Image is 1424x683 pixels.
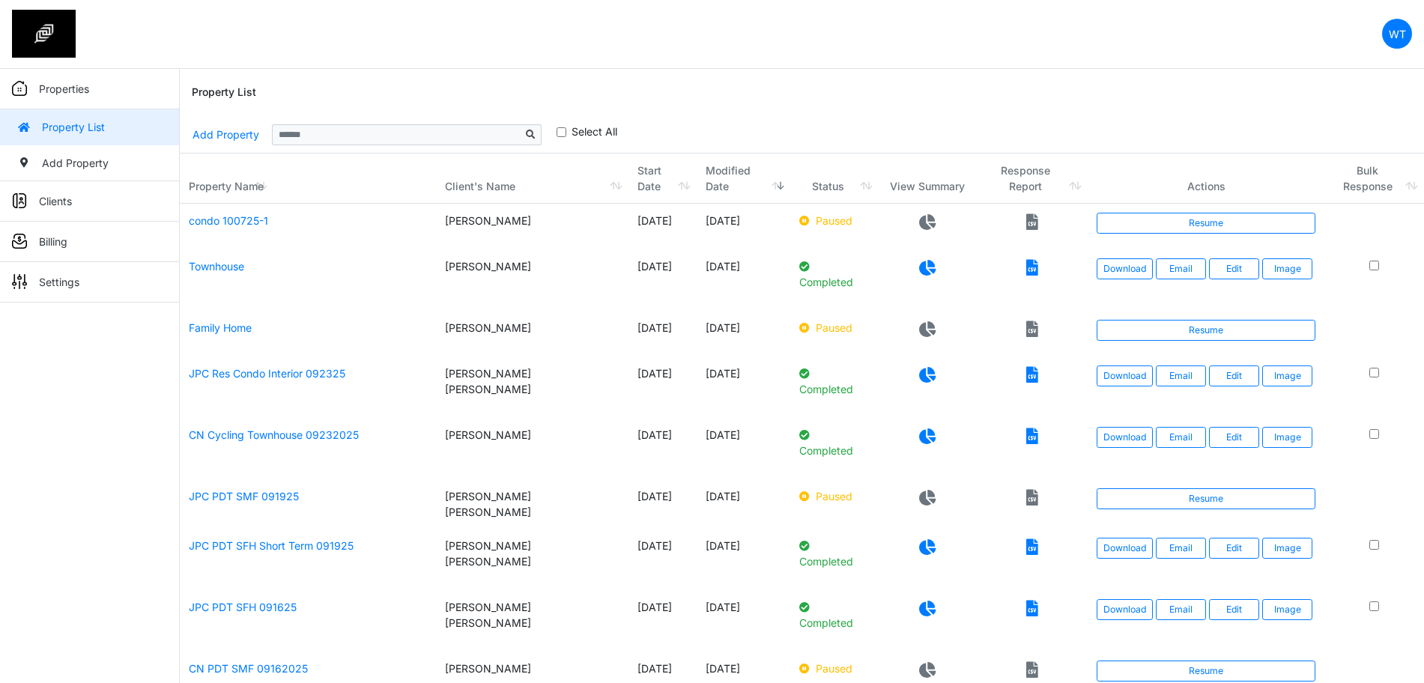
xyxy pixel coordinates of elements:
img: sidemenu_properties.png [12,81,27,96]
p: Completed [799,427,870,458]
th: View Summary [879,154,977,204]
p: Paused [799,320,870,336]
button: Image [1262,258,1312,279]
a: Resume [1097,488,1315,509]
label: Select All [572,124,617,139]
a: Resume [1097,213,1315,234]
button: Image [1262,365,1312,386]
td: [PERSON_NAME] [PERSON_NAME] [436,529,628,590]
p: Clients [39,193,72,209]
td: [DATE] [697,479,790,529]
a: Add Property [192,121,260,148]
td: [PERSON_NAME] [PERSON_NAME] [436,356,628,418]
th: Actions [1088,154,1324,204]
button: Image [1262,599,1312,620]
th: Property Name: activate to sort column ascending [180,154,436,204]
th: Bulk Response: activate to sort column ascending [1324,154,1424,204]
a: Download [1097,538,1153,559]
a: condo 100725-1 [189,214,268,227]
img: sidemenu_billing.png [12,234,27,249]
td: [DATE] [628,529,697,590]
p: Completed [799,599,870,631]
p: Paused [799,488,870,504]
a: Resume [1097,320,1315,341]
th: Modified Date: activate to sort column ascending [697,154,790,204]
td: [DATE] [628,479,697,529]
p: Completed [799,258,870,290]
button: Email [1156,427,1206,448]
td: [DATE] [697,356,790,418]
img: sidemenu_client.png [12,193,27,208]
th: Response Report: activate to sort column ascending [977,154,1088,204]
button: Image [1262,538,1312,559]
a: JPC PDT SMF 091925 [189,490,299,503]
td: [PERSON_NAME] [PERSON_NAME] [436,590,628,652]
p: Paused [799,213,870,228]
p: WT [1389,26,1406,42]
button: Email [1156,538,1206,559]
td: [DATE] [628,418,697,479]
td: [PERSON_NAME] [436,249,628,311]
a: Edit [1209,427,1259,448]
td: [PERSON_NAME] [436,418,628,479]
a: Download [1097,258,1153,279]
a: CN Cycling Townhouse 09232025 [189,428,359,441]
a: Edit [1209,258,1259,279]
td: [DATE] [697,529,790,590]
p: Properties [39,81,89,97]
button: Image [1262,427,1312,448]
p: Paused [799,661,870,676]
img: spp logo [12,10,76,58]
a: JPC PDT SFH Short Term 091925 [189,539,354,552]
a: JPC Res Condo Interior 092325 [189,367,345,380]
td: [DATE] [628,204,697,249]
td: [PERSON_NAME] [436,311,628,356]
th: Start Date: activate to sort column ascending [628,154,697,204]
a: Resume [1097,661,1315,682]
th: Client's Name: activate to sort column ascending [436,154,628,204]
td: [PERSON_NAME] [436,204,628,249]
button: Email [1156,365,1206,386]
h6: Property List [192,86,256,99]
td: [DATE] [697,590,790,652]
a: JPC PDT SFH 091625 [189,601,297,613]
a: Family Home [189,321,252,334]
a: WT [1382,19,1412,49]
p: Completed [799,538,870,569]
td: [DATE] [628,249,697,311]
th: Status: activate to sort column ascending [790,154,879,204]
a: Townhouse [189,260,244,273]
p: Billing [39,234,67,249]
input: Sizing example input [272,124,521,145]
td: [PERSON_NAME] [PERSON_NAME] [436,479,628,529]
td: [DATE] [697,418,790,479]
td: [DATE] [628,311,697,356]
td: [DATE] [697,204,790,249]
a: CN PDT SMF 09162025 [189,662,308,675]
a: Edit [1209,365,1259,386]
td: [DATE] [628,356,697,418]
button: Email [1156,258,1206,279]
p: Completed [799,365,870,397]
a: Download [1097,427,1153,448]
img: sidemenu_settings.png [12,274,27,289]
a: Download [1097,599,1153,620]
td: [DATE] [628,590,697,652]
button: Email [1156,599,1206,620]
p: Settings [39,274,79,290]
a: Edit [1209,599,1259,620]
a: Edit [1209,538,1259,559]
td: [DATE] [697,311,790,356]
td: [DATE] [697,249,790,311]
a: Download [1097,365,1153,386]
